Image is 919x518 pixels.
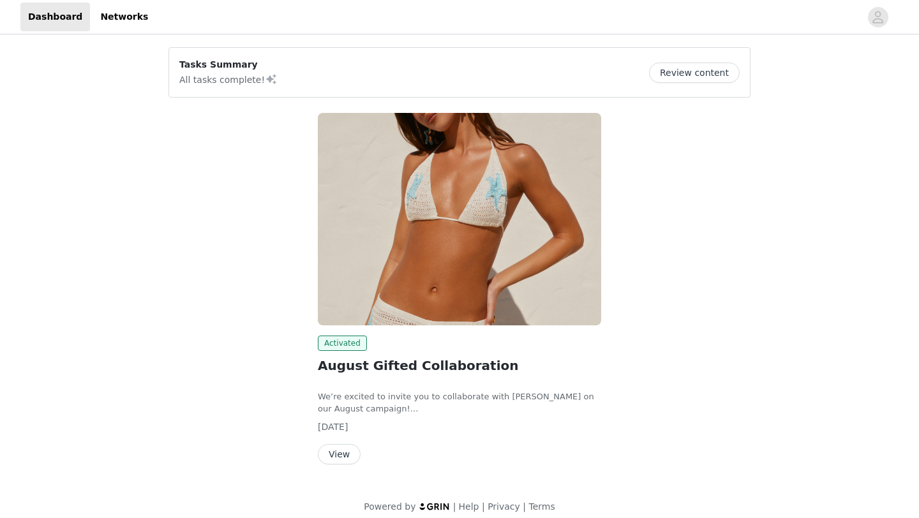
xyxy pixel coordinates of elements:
a: Networks [93,3,156,31]
p: All tasks complete! [179,71,278,87]
button: View [318,444,361,464]
a: View [318,450,361,459]
a: Privacy [488,501,520,512]
span: [DATE] [318,422,348,432]
img: Peppermayo AUS [318,113,601,325]
div: avatar [872,7,884,27]
p: We’re excited to invite you to collaborate with [PERSON_NAME] on our August campaign! [318,390,601,415]
a: Dashboard [20,3,90,31]
img: logo [419,502,451,510]
span: | [482,501,485,512]
span: Powered by [364,501,415,512]
span: | [453,501,456,512]
a: Help [459,501,479,512]
span: Activated [318,336,367,351]
h2: August Gifted Collaboration [318,356,601,375]
button: Review content [649,63,740,83]
span: | [523,501,526,512]
a: Terms [528,501,555,512]
p: Tasks Summary [179,58,278,71]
